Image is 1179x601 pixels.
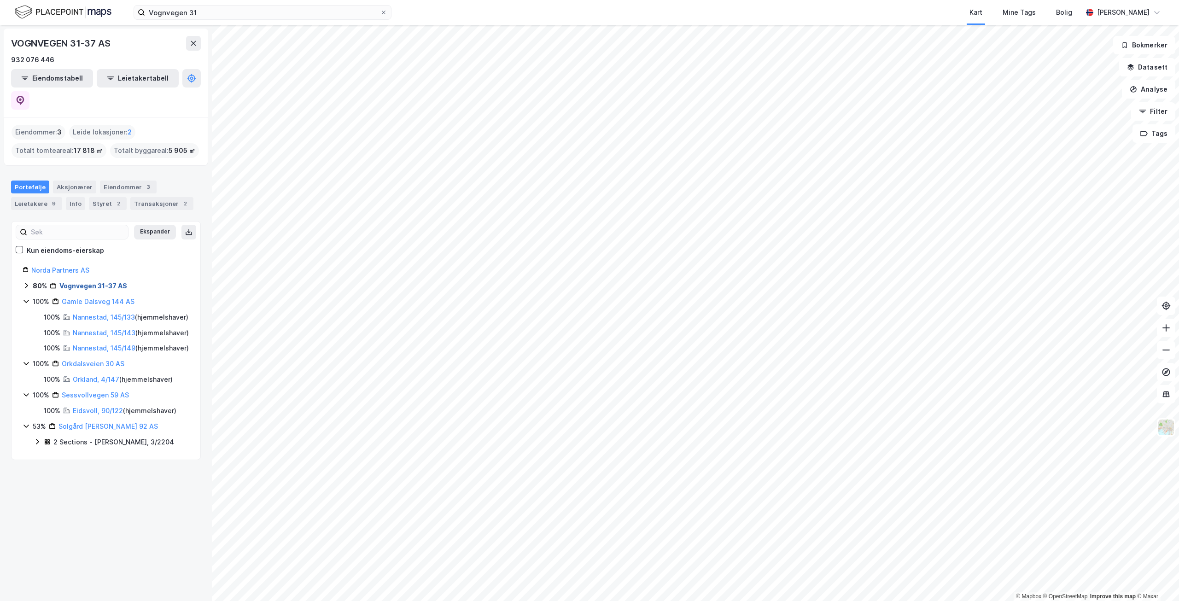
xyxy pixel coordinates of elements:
img: logo.f888ab2527a4732fd821a326f86c7f29.svg [15,4,111,20]
div: 932 076 446 [11,54,54,65]
div: Eiendommer : [12,125,65,140]
input: Søk [27,225,128,239]
div: ( hjemmelshaver ) [73,312,188,323]
div: Kontrollprogram for chat [1133,557,1179,601]
button: Filter [1131,102,1175,121]
div: 3 [144,182,153,192]
a: Sessvollvegen 59 AS [62,391,129,399]
div: 100% [44,327,60,338]
div: Eiendommer [100,181,157,193]
div: 80% [33,280,47,292]
div: Bolig [1056,7,1072,18]
div: Leietakere [11,197,62,210]
button: Datasett [1119,58,1175,76]
a: Norda Partners AS [31,266,89,274]
div: 9 [49,199,58,208]
div: 100% [44,312,60,323]
div: Kun eiendoms-eierskap [27,245,104,256]
div: Leide lokasjoner : [69,125,135,140]
div: [PERSON_NAME] [1097,7,1150,18]
span: 2 [128,127,132,138]
div: 100% [33,390,49,401]
a: Orkland, 4/147 [73,375,119,383]
div: 2 [181,199,190,208]
div: 100% [33,296,49,307]
img: Z [1157,419,1175,436]
button: Bokmerker [1113,36,1175,54]
button: Ekspander [134,225,176,239]
div: Kart [969,7,982,18]
div: ( hjemmelshaver ) [73,327,189,338]
span: 5 905 ㎡ [169,145,195,156]
button: Tags [1132,124,1175,143]
div: Totalt tomteareal : [12,143,106,158]
div: ( hjemmelshaver ) [73,343,189,354]
a: Gamle Dalsveg 144 AS [62,298,134,305]
div: 100% [44,343,60,354]
a: Nannestad, 145/149 [73,344,135,352]
div: ( hjemmelshaver ) [73,405,176,416]
a: Solgård [PERSON_NAME] 92 AS [58,422,158,430]
span: 3 [57,127,62,138]
div: 53% [33,421,46,432]
a: Nannestad, 145/133 [73,313,135,321]
div: Portefølje [11,181,49,193]
a: Orkdalsveien 30 AS [62,360,124,368]
div: Transaksjoner [130,197,193,210]
button: Eiendomstabell [11,69,93,88]
div: Mine Tags [1003,7,1036,18]
a: Mapbox [1016,593,1041,600]
div: VOGNVEGEN 31-37 AS [11,36,112,51]
div: Aksjonærer [53,181,96,193]
a: Vognvegen 31-37 AS [59,282,127,290]
div: ( hjemmelshaver ) [73,374,173,385]
div: 100% [44,374,60,385]
div: Info [66,197,85,210]
div: 100% [44,405,60,416]
a: Nannestad, 145/143 [73,329,135,337]
div: 100% [33,358,49,369]
span: 17 818 ㎡ [74,145,103,156]
a: Improve this map [1090,593,1136,600]
input: Søk på adresse, matrikkel, gårdeiere, leietakere eller personer [145,6,380,19]
iframe: Chat Widget [1133,557,1179,601]
a: OpenStreetMap [1043,593,1088,600]
a: Eidsvoll, 90/122 [73,407,123,414]
button: Leietakertabell [97,69,179,88]
div: 2 [114,199,123,208]
div: 2 Sections - [PERSON_NAME], 3/2204 [53,437,174,448]
div: Totalt byggareal : [110,143,199,158]
button: Analyse [1122,80,1175,99]
div: Styret [89,197,127,210]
